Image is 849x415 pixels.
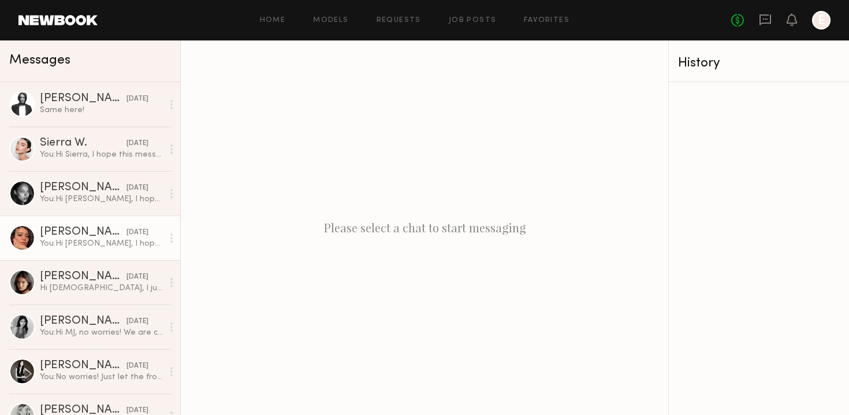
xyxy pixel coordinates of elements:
div: You: Hi Sierra, I hope this message finds you well. I’m reaching out on behalf of [PERSON_NAME], ... [40,149,163,160]
a: Home [260,17,286,24]
div: You: No worries! Just let the front desk know you're here to see [PERSON_NAME] in 706 when you ar... [40,372,163,383]
div: Hi [DEMOGRAPHIC_DATA], I just signed in! [40,283,163,294]
div: [DATE] [126,183,148,194]
div: [DATE] [126,138,148,149]
div: [DATE] [126,272,148,283]
div: You: Hi MJ, no worries! We are continuously shooting and always looking for additional models - l... [40,327,163,338]
div: You: Hi [PERSON_NAME], I hope this message finds you well. I’m reaching out on behalf of [PERSON_... [40,238,163,249]
div: Sierra W. [40,138,126,149]
div: [PERSON_NAME] [40,182,126,194]
div: Please select a chat to start messaging [181,40,668,415]
a: Job Posts [449,17,497,24]
div: [PERSON_NAME] [40,227,126,238]
div: [DATE] [126,316,148,327]
a: Models [313,17,348,24]
a: Favorites [524,17,569,24]
div: [DATE] [126,94,148,105]
a: Requests [377,17,421,24]
div: [PERSON_NAME] [40,360,126,372]
div: Same here! [40,105,163,116]
div: [PERSON_NAME] [40,271,126,283]
div: History [678,57,840,70]
div: [PERSON_NAME] [40,93,126,105]
div: [DATE] [126,361,148,372]
span: Messages [9,54,70,67]
div: [DATE] [126,227,148,238]
div: [PERSON_NAME] [40,316,126,327]
div: You: Hi [PERSON_NAME], I hope this message finds you well. I’m reaching out on behalf of [PERSON_... [40,194,163,205]
a: E [812,11,831,29]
